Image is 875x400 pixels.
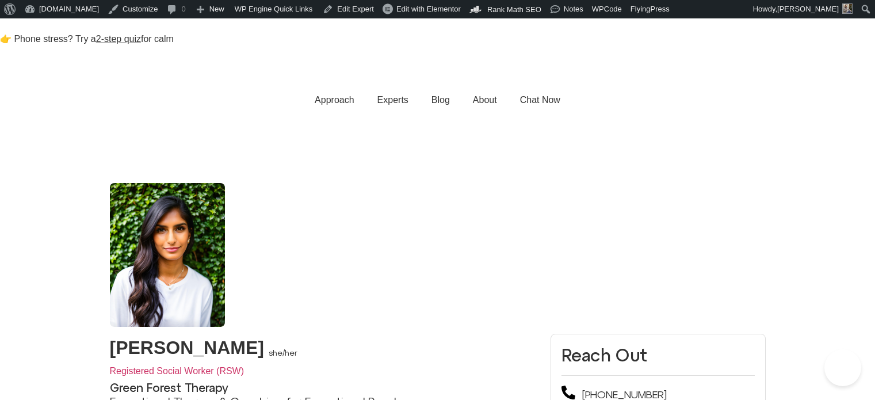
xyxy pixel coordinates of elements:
[561,345,754,365] h2: Reach Out
[269,348,297,357] a: she/her
[110,381,540,395] h2: Green Forest Therapy
[424,63,452,71] img: Offline.Now logo in white. Text of the words offline.now with a line going through the "O"
[824,349,861,386] iframe: Botpress
[487,5,541,14] span: Rank Math SEO
[420,87,461,113] a: Blog
[96,34,141,44] u: 2-step quiz
[366,87,420,113] a: Experts
[110,334,264,361] h1: [PERSON_NAME]
[303,87,366,113] a: Approach
[509,87,572,113] a: Chat Now
[461,87,509,113] a: About
[777,5,839,13] span: [PERSON_NAME]
[110,366,244,376] a: Registered Social Worker (RSW)
[14,120,75,134] span: Expert Sign-up
[396,5,461,13] span: Edit with Elementor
